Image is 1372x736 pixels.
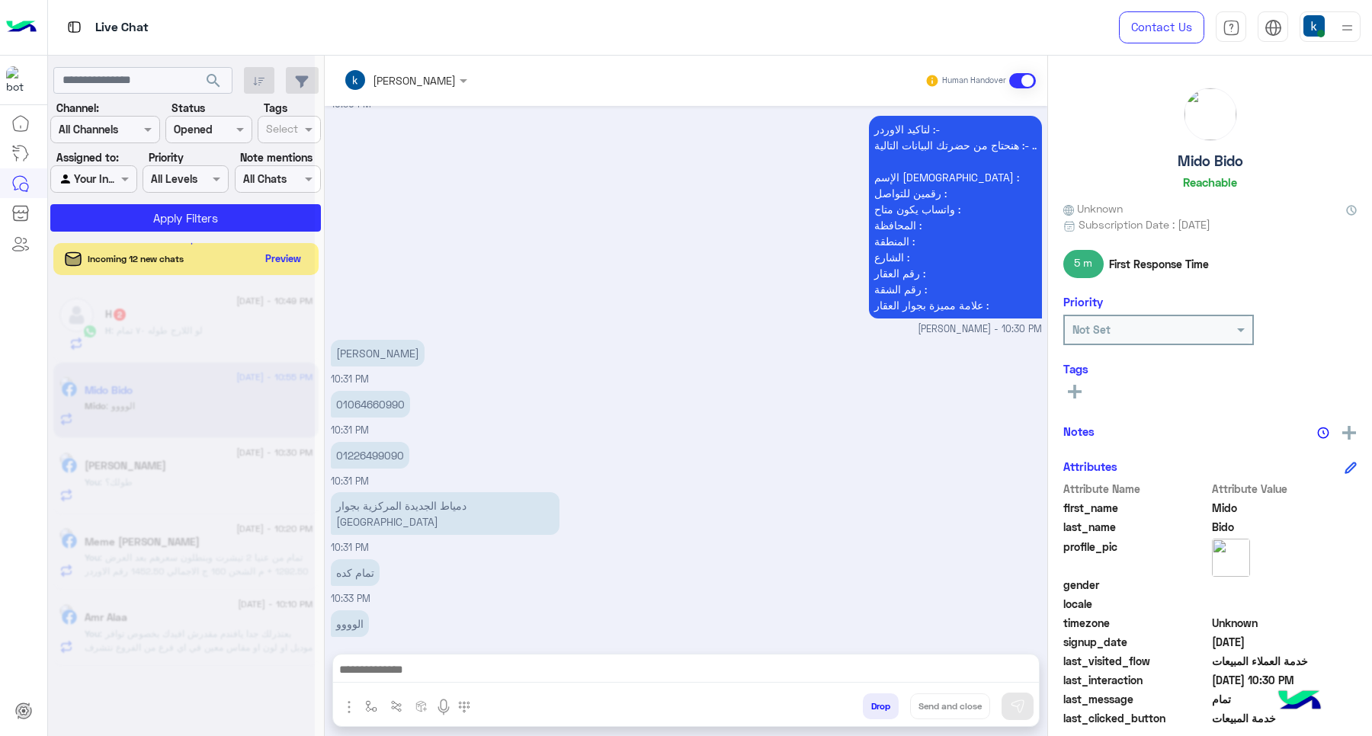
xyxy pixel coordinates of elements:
[331,542,369,553] span: 10:31 PM
[331,391,410,418] p: 2/9/2025, 10:31 PM
[1212,539,1250,577] img: picture
[1063,459,1117,473] h6: Attributes
[1265,19,1282,37] img: tab
[1212,481,1358,497] span: Attribute Value
[942,75,1006,87] small: Human Handover
[1212,672,1358,688] span: 2025-09-02T19:30:24.643Z
[1063,250,1104,277] span: 5 m
[415,700,428,712] img: create order
[1063,691,1209,707] span: last_message
[1063,295,1103,309] h6: Priority
[1063,596,1209,612] span: locale
[1063,424,1095,438] h6: Notes
[390,700,402,712] img: Trigger scenario
[331,373,369,385] span: 10:31 PM
[1212,596,1358,612] span: null
[331,424,369,436] span: 10:31 PM
[1063,634,1209,650] span: signup_date
[1223,19,1240,37] img: tab
[1303,15,1325,37] img: userImage
[384,693,409,718] button: Trigger scenario
[95,18,149,38] p: Live Chat
[331,492,559,535] p: 2/9/2025, 10:31 PM
[331,98,371,110] span: 10:30 PM
[1342,426,1356,440] img: add
[863,693,899,719] button: Drop
[1063,710,1209,726] span: last_clicked_button
[6,66,34,94] img: 713415422032625
[1184,88,1236,140] img: picture
[331,475,369,487] span: 10:31 PM
[1178,152,1243,170] h5: Mido Bido
[910,693,990,719] button: Send and close
[331,559,380,586] p: 2/9/2025, 10:33 PM
[1063,539,1209,574] span: profile_pic
[1273,675,1326,728] img: hulul-logo.png
[359,693,384,718] button: select flow
[331,340,425,366] p: 2/9/2025, 10:31 PM
[6,11,37,43] img: Logo
[458,701,470,713] img: make a call
[1063,519,1209,535] span: last_name
[918,322,1042,337] span: [PERSON_NAME] - 10:30 PM
[1212,577,1358,593] span: null
[1212,615,1358,631] span: Unknown
[1063,200,1123,216] span: Unknown
[1212,710,1358,726] span: خدمة المبيعات
[409,693,434,718] button: create order
[434,698,453,716] img: send voice note
[1010,699,1025,714] img: send message
[1119,11,1204,43] a: Contact Us
[1338,18,1357,37] img: profile
[869,116,1042,318] p: 2/9/2025, 10:30 PM
[1212,691,1358,707] span: تمام
[1212,500,1358,516] span: Mido
[1063,577,1209,593] span: gender
[65,18,84,37] img: tab
[1063,615,1209,631] span: timezone
[365,700,377,712] img: select flow
[1063,500,1209,516] span: first_name
[168,230,194,257] div: loading...
[331,610,369,637] p: 2/9/2025, 10:55 PM
[1063,653,1209,669] span: last_visited_flow
[1063,362,1357,376] h6: Tags
[1183,175,1237,189] h6: Reachable
[1109,256,1209,272] span: First Response Time
[1317,427,1329,439] img: notes
[1216,11,1246,43] a: tab
[1212,653,1358,669] span: خدمة العملاء المبيعات
[1079,216,1210,232] span: Subscription Date : [DATE]
[1212,519,1358,535] span: Bido
[331,442,409,469] p: 2/9/2025, 10:31 PM
[340,698,358,716] img: send attachment
[1212,634,1358,650] span: 2025-09-02T18:43:30.964Z
[331,593,370,604] span: 10:33 PM
[264,120,298,140] div: Select
[1063,672,1209,688] span: last_interaction
[1063,481,1209,497] span: Attribute Name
